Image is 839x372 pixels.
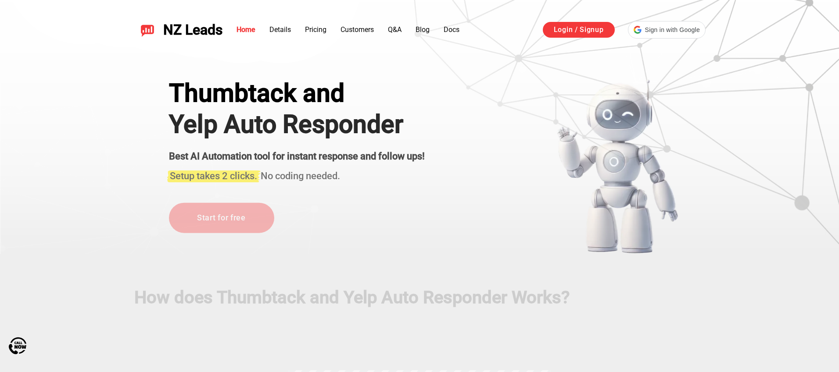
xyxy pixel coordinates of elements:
h3: No coding needed. [169,165,425,183]
a: Pricing [305,25,326,34]
h2: How does Thumbtack and Yelp Auto Responder Works? [134,287,705,308]
img: NZ Leads logo [140,23,154,37]
a: Home [237,25,255,34]
span: Setup takes 2 clicks. [170,170,257,181]
a: Login / Signup [543,22,615,38]
a: Docs [444,25,459,34]
a: Start for free [169,203,274,233]
h1: Yelp Auto Responder [169,110,425,139]
strong: Best AI Automation tool for instant response and follow ups! [169,151,425,162]
span: Sign in with Google [645,25,700,35]
img: yelp bot [556,79,679,254]
span: NZ Leads [163,22,222,38]
a: Blog [416,25,430,34]
img: Call Now [9,337,26,354]
a: Customers [341,25,374,34]
div: Sign in with Google [628,21,706,39]
a: Q&A [388,25,402,34]
div: Thumbtack and [169,79,425,108]
a: Details [269,25,291,34]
